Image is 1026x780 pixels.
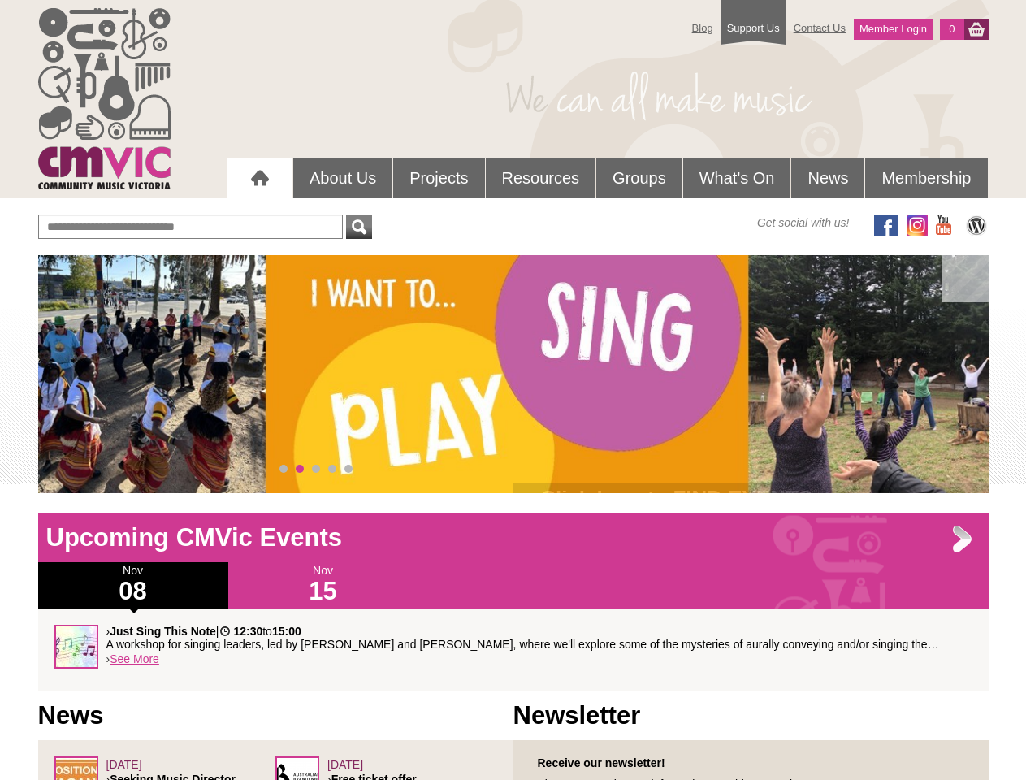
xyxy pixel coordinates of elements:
[684,14,721,42] a: Blog
[54,625,972,675] div: ›
[393,158,484,198] a: Projects
[513,700,989,732] h1: Newsletter
[791,158,864,198] a: News
[538,756,665,769] strong: Receive our newsletter!
[865,158,987,198] a: Membership
[228,578,418,604] h1: 15
[327,758,363,771] span: [DATE]
[757,214,850,231] span: Get social with us!
[110,625,216,638] strong: Just Sing This Note
[38,562,228,609] div: Nov
[683,158,791,198] a: What's On
[940,19,963,40] a: 0
[110,652,159,665] a: See More
[596,158,682,198] a: Groups
[530,491,972,514] h2: ›
[854,19,933,40] a: Member Login
[272,625,301,638] strong: 15:00
[233,625,262,638] strong: 12:30
[228,562,418,609] div: Nov
[54,625,98,669] img: Rainbow-notes.jpg
[38,700,513,732] h1: News
[38,578,228,604] h1: 08
[106,625,972,651] p: › | to A workshop for singing leaders, led by [PERSON_NAME] and [PERSON_NAME], where we'll explor...
[38,522,989,554] h1: Upcoming CMVic Events
[486,158,596,198] a: Resources
[907,214,928,236] img: icon-instagram.png
[293,158,392,198] a: About Us
[106,758,142,771] span: [DATE]
[38,8,171,189] img: cmvic_logo.png
[964,214,989,236] img: CMVic Blog
[786,14,854,42] a: Contact Us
